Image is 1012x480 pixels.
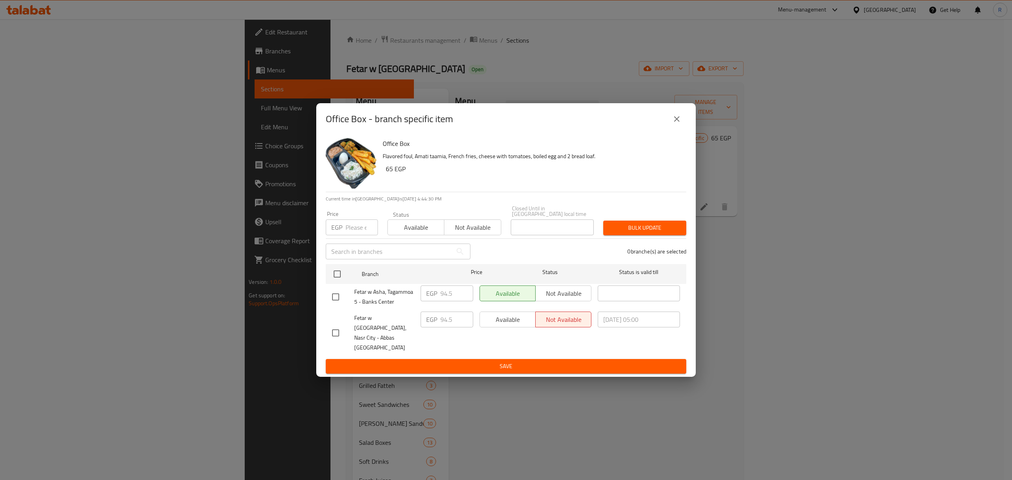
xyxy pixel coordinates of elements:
button: close [667,110,686,129]
span: Save [332,361,680,371]
p: EGP [426,315,437,324]
span: Status is valid till [598,267,680,277]
span: Bulk update [610,223,680,233]
span: Available [391,222,441,233]
span: Fetar w Asha, Tagammoa 5 - Banks Center [354,287,414,307]
p: EGP [331,223,342,232]
p: EGP [426,289,437,298]
input: Please enter price [440,285,473,301]
span: Not available [447,222,498,233]
span: Fetar w [GEOGRAPHIC_DATA], Nasr City - Abbas [GEOGRAPHIC_DATA] [354,313,414,353]
h6: Office Box [383,138,680,149]
span: Status [509,267,591,277]
h2: Office Box - branch specific item [326,113,453,125]
button: Bulk update [603,221,686,235]
p: Flavored foul, Amati taamia, French fries, cheese with tomatoes, boiled egg and 2 bread loaf. [383,151,680,161]
img: Office Box [326,138,376,189]
input: Search in branches [326,244,452,259]
span: Branch [362,269,444,279]
button: Not available [444,219,501,235]
button: Save [326,359,686,374]
input: Please enter price [346,219,378,235]
p: 0 branche(s) are selected [627,248,686,255]
p: Current time in [GEOGRAPHIC_DATA] is [DATE] 4:44:30 PM [326,195,686,202]
h6: 65 EGP [386,163,680,174]
input: Please enter price [440,312,473,327]
button: Available [387,219,444,235]
span: Price [450,267,503,277]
